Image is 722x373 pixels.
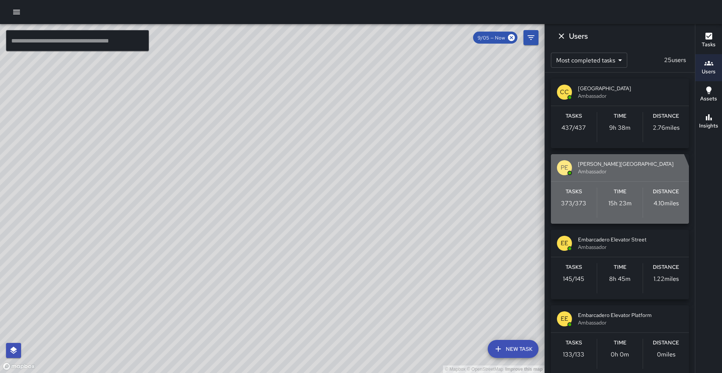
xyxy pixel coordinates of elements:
[608,199,632,208] p: 15h 23m
[563,274,584,284] p: 145 / 145
[614,263,626,271] h6: Time
[560,88,569,97] p: CC
[695,108,722,135] button: Insights
[566,188,582,196] h6: Tasks
[654,274,679,284] p: 1.22 miles
[578,85,683,92] span: [GEOGRAPHIC_DATA]
[657,350,675,359] p: 0 miles
[561,163,568,172] p: PE
[700,95,717,103] h6: Assets
[578,92,683,100] span: Ambassador
[554,29,569,44] button: Dismiss
[561,199,586,208] p: 373 / 373
[654,199,679,208] p: 4.10 miles
[578,243,683,251] span: Ambassador
[523,30,538,45] button: Filters
[614,188,626,196] h6: Time
[614,112,626,120] h6: Time
[653,188,679,196] h6: Distance
[551,154,689,224] button: PE[PERSON_NAME][GEOGRAPHIC_DATA]AmbassadorTasks373/373Time15h 23mDistance4.10miles
[551,79,689,148] button: CC[GEOGRAPHIC_DATA]AmbassadorTasks437/437Time9h 38mDistance2.76miles
[611,350,629,359] p: 0h 0m
[702,68,716,76] h6: Users
[566,339,582,347] h6: Tasks
[653,112,679,120] h6: Distance
[578,168,683,175] span: Ambassador
[578,236,683,243] span: Embarcadero Elevator Street
[578,160,683,168] span: [PERSON_NAME][GEOGRAPHIC_DATA]
[661,56,689,65] p: 25 users
[609,274,631,284] p: 8h 45m
[473,32,517,44] div: 9/05 — Now
[566,263,582,271] h6: Tasks
[488,340,538,358] button: New Task
[653,339,679,347] h6: Distance
[702,41,716,49] h6: Tasks
[614,339,626,347] h6: Time
[473,35,510,41] span: 9/05 — Now
[566,112,582,120] h6: Tasks
[551,230,689,299] button: EEEmbarcadero Elevator StreetAmbassadorTasks145/145Time8h 45mDistance1.22miles
[699,122,718,130] h6: Insights
[569,30,588,42] h6: Users
[695,81,722,108] button: Assets
[653,263,679,271] h6: Distance
[561,123,586,132] p: 437 / 437
[561,314,568,323] p: EE
[609,123,631,132] p: 9h 38m
[578,319,683,326] span: Ambassador
[578,311,683,319] span: Embarcadero Elevator Platform
[653,123,680,132] p: 2.76 miles
[695,54,722,81] button: Users
[561,239,568,248] p: EE
[563,350,584,359] p: 133 / 133
[551,53,627,68] div: Most completed tasks
[695,27,722,54] button: Tasks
